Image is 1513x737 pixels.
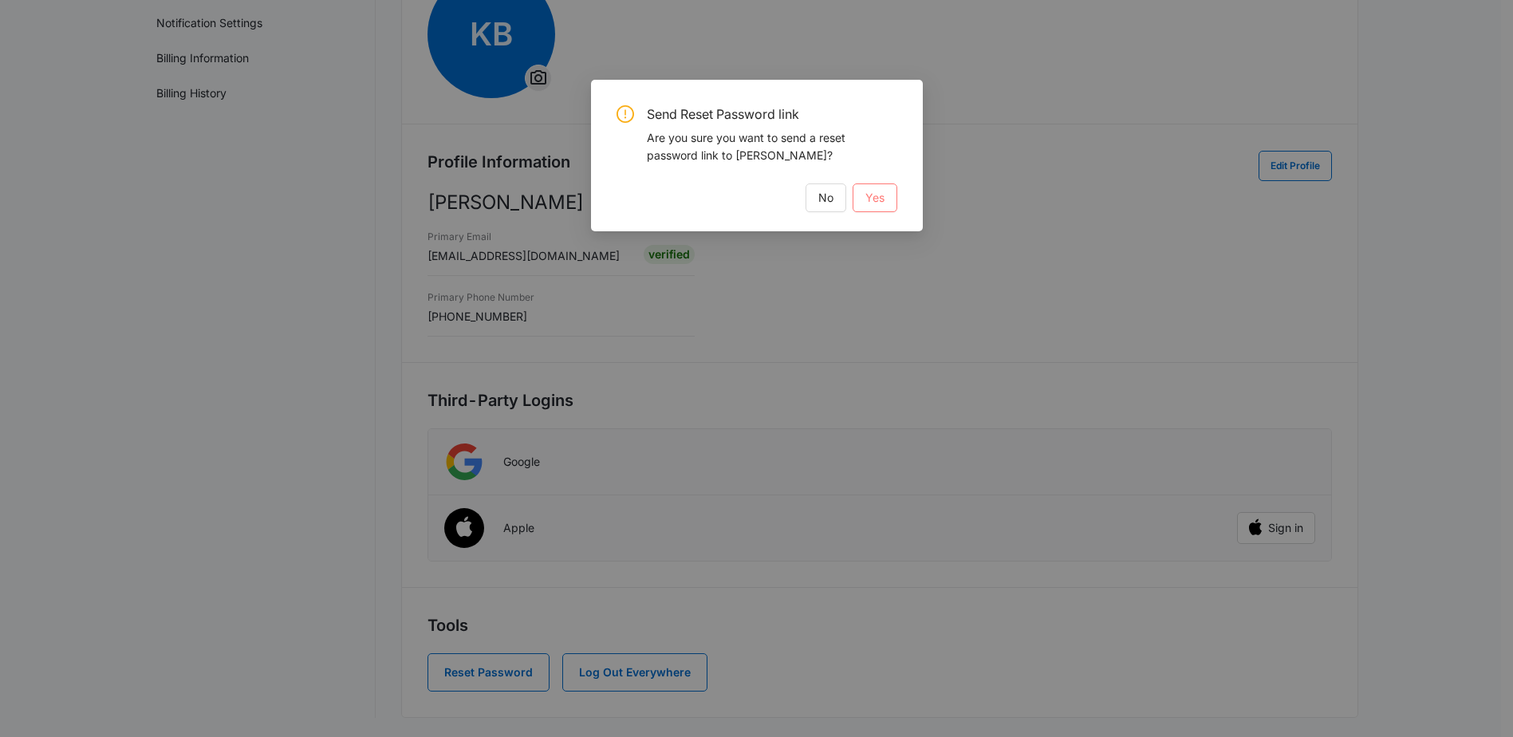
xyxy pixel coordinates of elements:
span: Yes [865,189,885,207]
span: Send Reset Password link [647,105,897,123]
button: No [806,183,846,212]
span: No [818,189,833,207]
span: exclamation-circle [617,105,634,123]
div: Are you sure you want to send a reset password link to [PERSON_NAME]? [647,129,897,164]
button: Yes [853,183,897,212]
